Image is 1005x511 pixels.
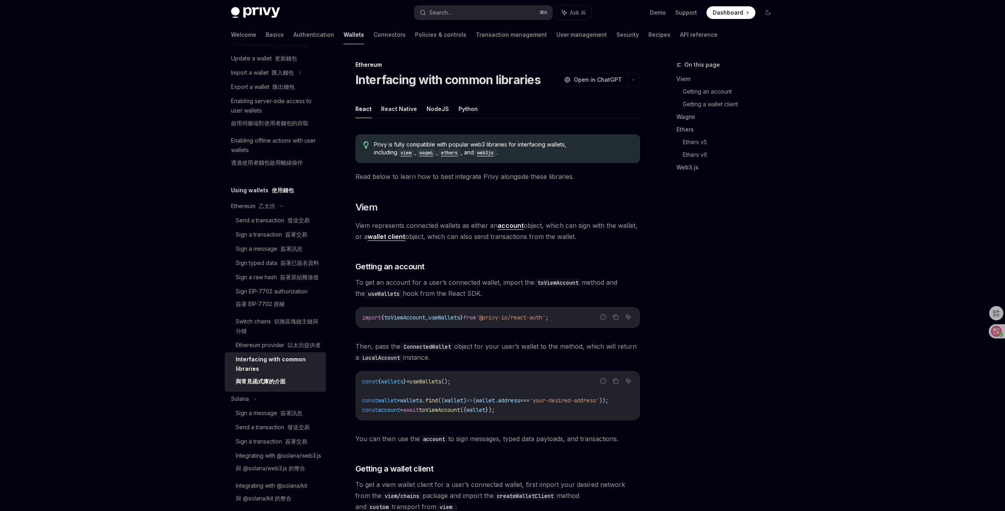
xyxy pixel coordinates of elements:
font: 切換區塊鏈主鏈與分鏈 [236,318,318,334]
button: Python [458,100,478,118]
font: 匯出錢包 [272,83,295,90]
span: address [498,397,520,404]
span: Then, pass the object for your user’s wallet to the method, which will return a instance. [355,341,640,363]
span: const [362,406,378,413]
span: { [378,378,381,385]
div: Interfacing with common libraries [236,355,321,389]
span: } [403,378,406,385]
a: Enabling server-side access to user wallets啟用伺服端對使用者錢包的存取 [225,94,326,133]
span: const [362,397,378,404]
span: Getting a wallet client [355,463,434,474]
a: Wallets [344,25,364,44]
span: wallet [476,397,495,404]
a: Export a wallet 匯出錢包 [225,80,326,94]
a: Connectors [374,25,406,44]
div: Enabling server-side access to user wallets [231,96,321,131]
font: 簽署交易 [285,438,307,445]
span: toViemAccount [419,406,460,413]
strong: wallet client [368,233,405,240]
span: '@privy-io/react-auth' [476,314,545,321]
font: 與 @solana/web3.js 的整合 [236,465,305,472]
button: NodeJS [426,100,449,118]
a: Ethers [676,123,781,136]
span: find [425,397,438,404]
font: 簽署已簽名資料 [280,259,319,266]
div: Sign a transaction [236,230,307,239]
font: 使用錢包 [272,187,294,194]
div: Sign a message [236,408,302,418]
span: wallet [444,397,463,404]
span: from [463,314,476,321]
code: web3js [474,149,497,157]
a: Sign typed data 簽署已簽名資料 [225,256,326,270]
button: Open in ChatGPT [559,73,627,86]
span: 'your-desired-address' [530,397,599,404]
a: Send a transaction 發送交易 [225,420,326,434]
span: wallet [466,406,485,413]
span: Viem represents connected wallets as either an object, which can sign with the wallet, or a objec... [355,220,640,242]
code: createWalletClient [494,492,557,500]
strong: account [498,222,524,229]
span: You can then use the to sign messages, typed data payloads, and transactions. [355,433,640,444]
svg: Tip [363,141,369,148]
span: wallets [400,397,422,404]
button: Report incorrect code [598,312,608,322]
font: 簽署交易 [285,231,307,238]
a: Ethers v5 [683,136,781,148]
a: Sign a raw hash 簽署原始雜湊值 [225,270,326,284]
button: Copy the contents from the code block [611,312,621,322]
span: Read below to learn how to best integrate Privy alongside these libraries. [355,171,640,182]
button: Toggle dark mode [762,6,774,19]
a: Web3.js [676,161,781,174]
span: account [378,406,400,413]
div: Integrating with @solana/web3.js [236,451,321,476]
code: toViemAccount [534,278,582,287]
div: Enabling offline actions with user wallets [231,136,321,171]
img: dark logo [231,7,280,18]
a: Transaction management [476,25,547,44]
div: Import a wallet [231,68,294,77]
span: => [466,397,473,404]
a: Sign a message 簽署訊息 [225,242,326,256]
span: ⌘ K [539,9,548,16]
span: Dashboard [713,9,743,17]
span: (); [441,378,451,385]
a: wallet client [368,233,405,241]
div: Sign a transaction [236,437,307,446]
div: Ethereum [231,201,275,211]
a: ethers [438,149,461,156]
a: Switch chains 切換區塊鏈主鏈與分鏈 [225,314,326,338]
code: account [420,435,448,443]
font: 以太坊提供者 [287,342,321,348]
font: 簽署訊息 [280,245,302,252]
span: const [362,378,378,385]
a: Viem [676,73,781,85]
div: Solana [231,394,249,404]
div: Sign a raw hash [236,272,319,282]
a: Wagmi [676,111,781,123]
font: 匯入錢包 [272,69,294,76]
a: Update a wallet 更新錢包 [225,51,326,66]
span: = [400,406,403,413]
div: Integrating with @solana/kit [236,481,307,506]
span: ( [473,397,476,404]
code: LocalAccount [359,353,403,362]
span: Ask AI [570,9,586,17]
span: ; [545,314,549,321]
font: 啟用伺服端對使用者錢包的存取 [231,120,308,126]
font: 透過使用者錢包啟用離線操作 [231,159,303,166]
button: React [355,100,372,118]
a: User management [556,25,607,44]
a: Recipes [648,25,671,44]
button: Ask AI [623,312,633,322]
a: Enabling offline actions with user wallets透過使用者錢包啟用離線操作 [225,133,326,173]
a: Policies & controls [415,25,466,44]
h5: Using wallets [231,186,294,195]
code: ethers [438,149,461,157]
font: 乙太坊 [259,203,275,209]
code: viem [397,149,415,157]
span: } [460,314,463,321]
div: Update a wallet [231,54,297,63]
span: await [403,406,419,413]
div: Ethereum provider [236,340,321,350]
